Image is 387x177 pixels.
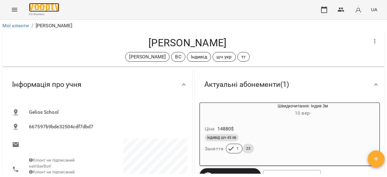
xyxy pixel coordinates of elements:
div: Індивід [187,52,211,62]
p: шч укр [216,53,232,61]
div: Швидкочитання: Індив 3м [200,103,229,117]
span: 10 вер - [295,110,311,116]
p: тг [241,53,246,61]
h6: Ціна [205,125,215,133]
p: ВС [175,53,181,61]
span: UA [371,6,377,13]
button: Menu [7,2,22,17]
li: / [31,22,33,29]
a: Мої клієнти [2,23,29,28]
p: [PERSON_NAME] [129,53,166,61]
div: Швидкочитання: Індив 3м [229,103,377,117]
img: avatar_s.png [354,5,363,14]
span: індивід шч 45 хв [205,135,239,140]
span: Актуальні абонементи ( 1 ) [204,80,289,89]
img: Voopty Logo [29,3,59,12]
div: шч укр [213,52,236,62]
p: [PERSON_NAME] [36,22,72,29]
nav: breadcrumb [2,22,385,29]
span: 1 [233,146,242,151]
button: Швидкочитання: Індив 3м10 вер- Ціна14880$індивід шч 45 хвЗаняття123 [200,103,377,161]
span: Клієнт не підписаний на ViberBot! [29,158,75,169]
span: 667597b9bde32504cdf7dbd7 [29,123,183,130]
span: 23 [242,146,254,151]
span: Gelios School [29,109,183,116]
div: Інформація про учня [2,69,192,100]
div: Актуальні абонементи(1) [195,69,385,100]
h4: [PERSON_NAME] [7,37,368,49]
button: UA [369,4,380,15]
span: For Business [29,12,59,16]
div: ВС [171,52,185,62]
div: [PERSON_NAME] [125,52,170,62]
div: тг [237,52,250,62]
h6: Заняття [205,145,223,153]
p: Індивід [191,53,207,61]
span: Інформація про учня [12,80,81,89]
p: 14880 $ [217,125,234,133]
